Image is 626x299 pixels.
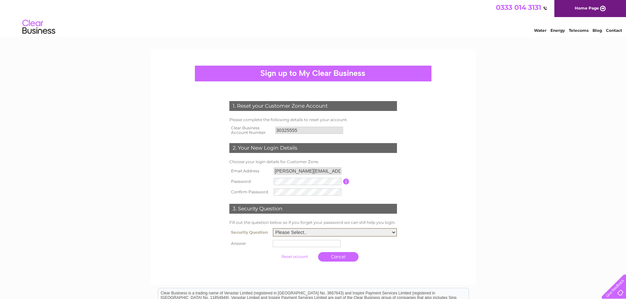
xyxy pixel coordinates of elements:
div: 3. Security Question [229,204,397,214]
img: logo.png [22,17,56,37]
th: Email Address [228,166,272,176]
a: Blog [592,28,602,33]
th: Password [228,176,272,187]
div: 1. Reset your Customer Zone Account [229,101,397,111]
a: Telecoms [569,28,589,33]
input: Information [343,179,349,184]
input: Submit [274,252,315,261]
td: Please complete the following details to reset your account. [228,116,399,124]
th: Answer [228,238,271,249]
td: Choose your login details for Customer Zone. [228,158,399,166]
div: 2. Your New Login Details [229,143,397,153]
td: Fill out the question below so if you forget your password we can still help you login. [228,219,399,226]
div: Clear Business is a trading name of Verastar Limited (registered in [GEOGRAPHIC_DATA] No. 3667643... [158,4,469,32]
a: Cancel [318,252,359,262]
a: Contact [606,28,622,33]
img: QMCYL3Wu56MJwAAAABJRU5ErkJggg== [541,6,547,11]
a: Energy [550,28,565,33]
th: Security Question [228,226,271,238]
a: Water [534,28,546,33]
a: 0333 014 3131 [496,3,547,11]
th: Confirm Password [228,187,272,197]
th: Clear Business Account Number [228,124,274,137]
